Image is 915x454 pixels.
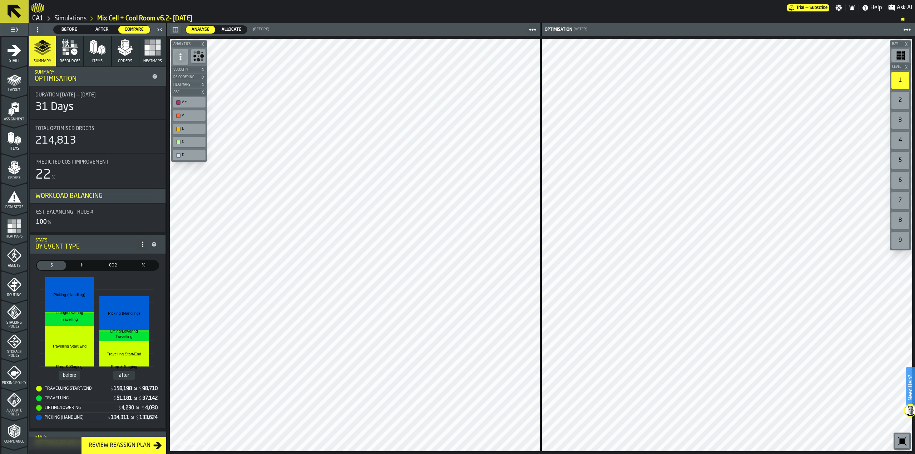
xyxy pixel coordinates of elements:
[891,212,909,229] div: 8
[182,126,203,131] div: B
[38,262,65,269] span: $
[890,48,911,63] div: button-toolbar-undefined
[36,415,107,420] div: Picking (Handling)
[142,406,144,411] span: $
[35,70,149,75] div: Summary
[35,159,109,165] span: Predicted Cost Improvement
[1,66,27,95] li: menu Layout
[68,261,97,270] div: thumb
[35,126,160,131] div: Title
[34,59,51,64] span: Summary
[118,25,150,34] label: button-switch-multi-Compare
[36,395,113,401] div: Travelling
[118,406,121,411] span: $
[35,92,160,98] div: Title
[172,83,199,87] span: Heatmaps
[35,168,51,182] div: 22
[186,26,215,34] div: thumb
[1,235,27,239] span: Heatmaps
[891,42,903,46] span: Bay
[36,386,110,391] div: Travelling Start/End
[86,25,118,34] label: button-switch-multi-After
[63,373,76,378] text: before
[216,25,247,34] label: button-switch-multi-Allocate
[859,4,885,12] label: button-toggle-Help
[891,112,909,129] div: 3
[36,405,118,411] div: Lifting/Lowering
[174,112,204,119] div: A
[1,95,27,124] li: menu Assignment
[1,388,27,417] li: menu Allocate Policy
[172,90,199,94] span: ABC
[182,100,203,105] div: A+
[172,68,199,72] span: Velocity
[1,271,27,300] li: menu Routing
[117,395,132,401] div: Stat Value
[171,81,207,88] button: button-
[543,27,572,32] div: Optimisation
[113,396,116,401] span: $
[891,152,909,169] div: 5
[36,218,47,226] div: 100
[81,437,166,454] button: button-Review Reassign Plan
[890,170,911,190] div: button-toolbar-undefined
[35,134,76,147] div: 214,813
[1,183,27,212] li: menu Data Stats
[174,125,204,133] div: B
[1,125,27,153] li: menu Items
[906,368,914,408] label: Need Help?
[182,153,203,158] div: D
[54,26,85,34] div: thumb
[30,204,165,232] div: stat-Est. Balancing - Rule #
[1,118,27,121] span: Assignment
[121,26,147,33] span: Compare
[145,405,158,411] div: Stat Value
[846,4,859,11] label: button-toggle-Notifications
[174,99,204,106] div: A+
[890,90,911,110] div: button-toolbar-undefined
[1,440,27,444] span: Compliance
[30,154,165,188] div: stat-Predicted Cost Improvement
[86,441,153,450] div: Review Reassign Plan
[193,50,204,62] svg: Show Congestion
[32,15,44,23] a: link-to-/wh/i/76e2a128-1b54-4d66-80d4-05ae4c277723
[891,65,903,69] span: Level
[56,26,83,33] span: Before
[139,415,158,420] div: Stat Value
[118,26,150,34] div: thumb
[30,86,165,119] div: stat-Duration 8/1/2025 — 8/31/2025
[171,74,207,81] button: button-
[142,395,158,401] div: Stat Value
[171,135,207,149] div: button-toolbar-undefined
[136,415,139,420] span: $
[216,26,247,34] div: thumb
[182,113,203,118] div: A
[48,220,51,225] span: %
[1,154,27,183] li: menu Orders
[890,150,911,170] div: button-toolbar-undefined
[896,435,908,447] svg: Reset zoom and position
[171,435,212,450] a: logo-header
[139,386,142,391] span: $
[52,175,55,180] span: %
[36,260,67,271] label: button-switch-multi-Cost
[890,110,911,130] div: button-toolbar-undefined
[97,15,192,23] a: link-to-/wh/i/76e2a128-1b54-4d66-80d4-05ae4c277723/simulations/40f06750-88b4-47eb-a69e-888e6d669a9d
[182,140,203,144] div: C
[1,359,27,388] li: menu Picking Policy
[92,59,103,64] span: Items
[155,25,165,34] label: button-toggle-Close me
[1,321,27,329] span: Stacking Policy
[171,122,207,135] div: button-toolbar-undefined
[37,261,66,270] div: thumb
[30,120,165,153] div: stat-Total Optimised Orders
[139,396,142,401] span: $
[54,15,86,23] a: link-to-/wh/i/76e2a128-1b54-4d66-80d4-05ae4c277723
[53,25,86,34] label: button-switch-multi-Before
[89,26,115,33] span: After
[60,59,80,64] span: Resources
[35,101,74,114] div: 31 Days
[35,126,94,131] span: Total Optimised Orders
[35,75,149,83] div: Optimisation
[870,4,882,12] span: Help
